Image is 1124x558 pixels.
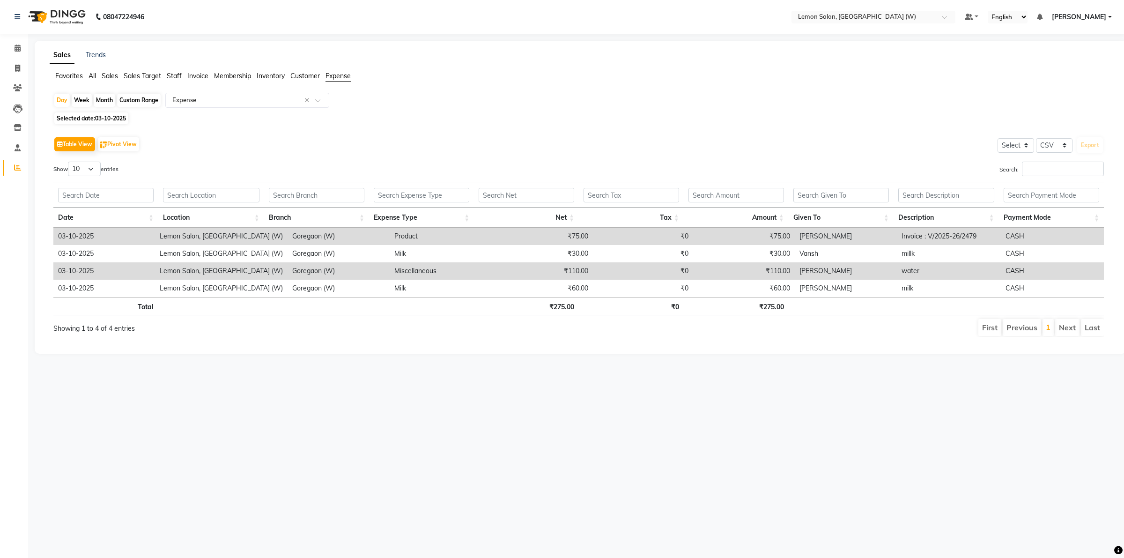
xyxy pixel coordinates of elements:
[894,208,999,228] th: Description: activate to sort column ascending
[24,4,88,30] img: logo
[1077,137,1103,153] button: Export
[53,297,158,315] th: Total
[288,245,390,262] td: Goregaon (W)
[593,262,694,280] td: ₹0
[102,72,118,80] span: Sales
[390,262,492,280] td: Miscellaneous
[492,280,592,297] td: ₹60.00
[55,72,83,80] span: Favorites
[214,72,251,80] span: Membership
[795,245,897,262] td: Vansh
[579,297,684,315] th: ₹0
[1022,162,1104,176] input: Search:
[897,228,1001,245] td: Invoice : V/2025-26/2479
[155,280,288,297] td: Lemon Salon, [GEOGRAPHIC_DATA] (W)
[325,72,351,80] span: Expense
[155,262,288,280] td: Lemon Salon, [GEOGRAPHIC_DATA] (W)
[793,188,889,202] input: Search Given To
[684,208,789,228] th: Amount: activate to sort column ascending
[693,280,794,297] td: ₹60.00
[257,72,285,80] span: Inventory
[124,72,161,80] span: Sales Target
[103,4,144,30] b: 08047224946
[593,228,694,245] td: ₹0
[53,318,483,334] div: Showing 1 to 4 of 4 entries
[54,94,70,107] div: Day
[53,245,155,262] td: 03-10-2025
[492,245,592,262] td: ₹30.00
[684,297,789,315] th: ₹275.00
[688,188,784,202] input: Search Amount
[53,262,155,280] td: 03-10-2025
[693,262,794,280] td: ₹110.00
[593,280,694,297] td: ₹0
[897,262,1001,280] td: water
[999,208,1104,228] th: Payment Mode: activate to sort column ascending
[94,94,115,107] div: Month
[795,262,897,280] td: [PERSON_NAME]
[53,280,155,297] td: 03-10-2025
[72,94,92,107] div: Week
[54,137,95,151] button: Table View
[54,112,128,124] span: Selected date:
[53,208,158,228] th: Date: activate to sort column ascending
[579,208,684,228] th: Tax: activate to sort column ascending
[584,188,679,202] input: Search Tax
[100,141,107,149] img: pivot.png
[1052,12,1106,22] span: [PERSON_NAME]
[163,188,259,202] input: Search Location
[155,228,288,245] td: Lemon Salon, [GEOGRAPHIC_DATA] (W)
[68,162,101,176] select: Showentries
[288,280,390,297] td: Goregaon (W)
[369,208,474,228] th: Expense Type: activate to sort column ascending
[288,262,390,280] td: Goregaon (W)
[897,280,1001,297] td: milk
[789,208,894,228] th: Given To: activate to sort column ascending
[158,208,264,228] th: Location: activate to sort column ascending
[117,94,161,107] div: Custom Range
[390,280,492,297] td: Milk
[999,162,1104,176] label: Search:
[1001,262,1104,280] td: CASH
[492,228,592,245] td: ₹75.00
[58,188,154,202] input: Search Date
[898,188,994,202] input: Search Description
[492,262,592,280] td: ₹110.00
[1001,280,1104,297] td: CASH
[53,228,155,245] td: 03-10-2025
[95,115,126,122] span: 03-10-2025
[474,208,579,228] th: Net: activate to sort column ascending
[53,162,118,176] label: Show entries
[264,208,369,228] th: Branch: activate to sort column ascending
[479,188,574,202] input: Search Net
[1001,228,1104,245] td: CASH
[593,245,694,262] td: ₹0
[288,228,390,245] td: Goregaon (W)
[1001,245,1104,262] td: CASH
[795,280,897,297] td: [PERSON_NAME]
[693,245,794,262] td: ₹30.00
[167,72,182,80] span: Staff
[897,245,1001,262] td: millk
[50,47,74,64] a: Sales
[795,228,897,245] td: [PERSON_NAME]
[390,245,492,262] td: Milk
[187,72,208,80] span: Invoice
[89,72,96,80] span: All
[1004,188,1099,202] input: Search Payment Mode
[290,72,320,80] span: Customer
[390,228,492,245] td: Product
[269,188,364,202] input: Search Branch
[155,245,288,262] td: Lemon Salon, [GEOGRAPHIC_DATA] (W)
[474,297,579,315] th: ₹275.00
[98,137,139,151] button: Pivot View
[304,96,312,105] span: Clear all
[374,188,469,202] input: Search Expense Type
[693,228,794,245] td: ₹75.00
[1046,322,1050,332] a: 1
[86,51,106,59] a: Trends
